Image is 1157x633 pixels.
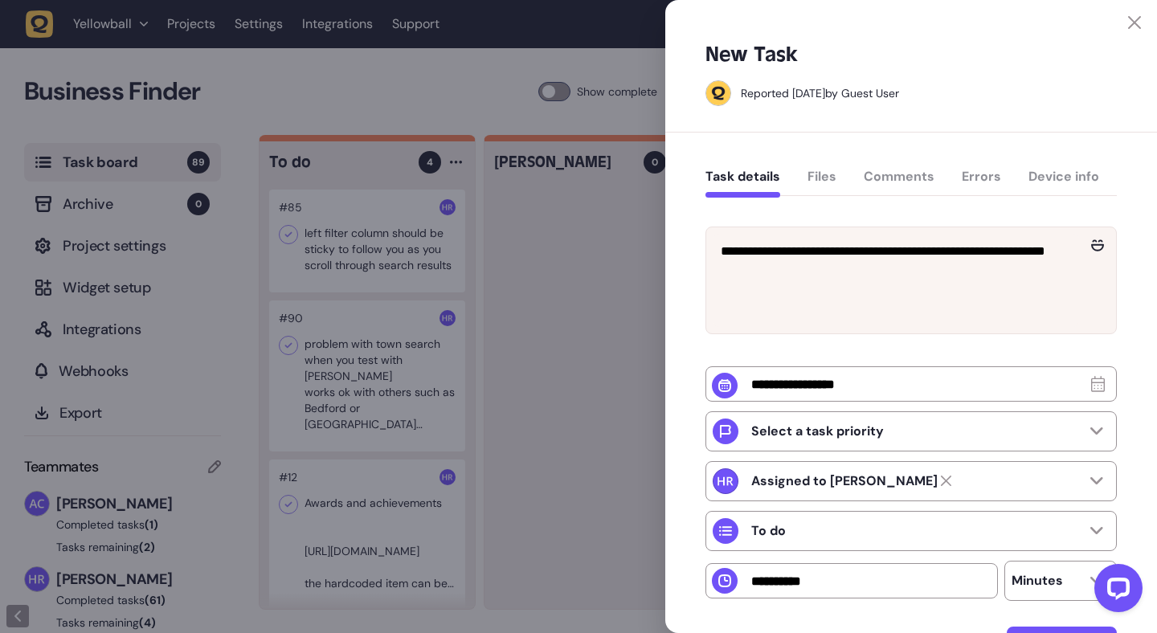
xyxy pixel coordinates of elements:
[741,85,899,101] div: by Guest User
[705,169,780,198] button: Task details
[706,81,730,105] img: Guest User
[751,523,786,539] p: To do
[1012,573,1063,589] p: Minutes
[1081,557,1149,625] iframe: LiveChat chat widget
[751,473,938,489] strong: Harry Robinson
[705,42,798,67] h5: New Task
[751,423,884,439] p: Select a task priority
[741,86,825,100] div: Reported [DATE]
